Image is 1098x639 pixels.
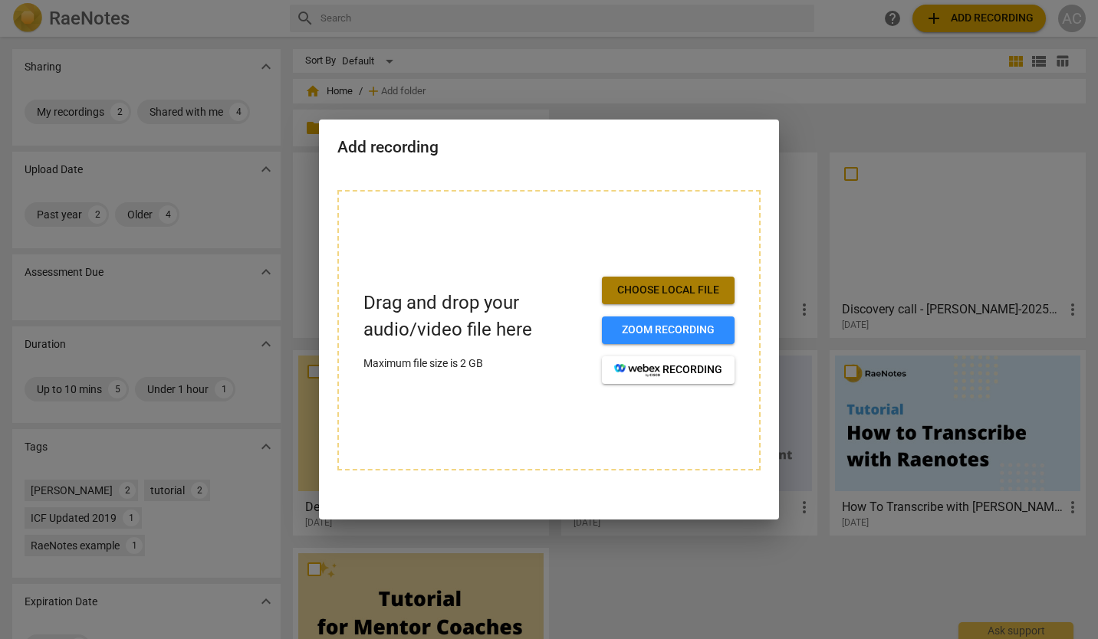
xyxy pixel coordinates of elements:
[363,290,590,343] p: Drag and drop your audio/video file here
[614,323,722,338] span: Zoom recording
[614,283,722,298] span: Choose local file
[363,356,590,372] p: Maximum file size is 2 GB
[614,362,722,378] span: recording
[602,277,735,304] button: Choose local file
[602,356,735,384] button: recording
[337,138,761,157] h2: Add recording
[602,316,735,344] button: Zoom recording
